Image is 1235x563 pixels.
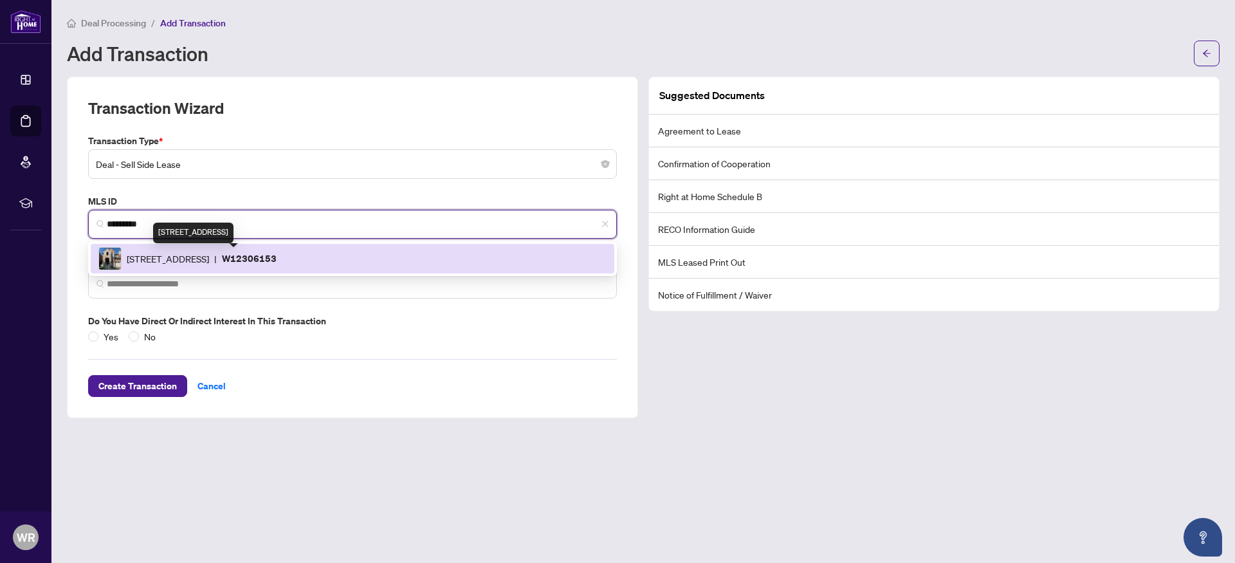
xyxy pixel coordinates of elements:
[1202,49,1211,58] span: arrow-left
[98,376,177,396] span: Create Transaction
[67,19,76,28] span: home
[187,375,236,397] button: Cancel
[151,15,155,30] li: /
[10,10,41,33] img: logo
[601,220,609,228] span: close
[96,152,609,176] span: Deal - Sell Side Lease
[127,252,209,266] span: [STREET_ADDRESS]
[88,98,224,118] h2: Transaction Wizard
[649,115,1219,147] li: Agreement to Lease
[160,17,226,29] span: Add Transaction
[88,194,617,208] label: MLS ID
[222,251,277,266] p: W12306153
[96,220,104,228] img: search_icon
[88,314,617,328] label: Do you have direct or indirect interest in this transaction
[649,246,1219,279] li: MLS Leased Print Out
[1184,518,1222,557] button: Open asap
[98,329,123,344] span: Yes
[67,43,208,64] h1: Add Transaction
[214,252,217,266] span: |
[99,248,121,270] img: IMG-W12306153_1.jpg
[649,279,1219,311] li: Notice of Fulfillment / Waiver
[17,528,35,546] span: WR
[81,17,146,29] span: Deal Processing
[601,160,609,168] span: close-circle
[96,280,104,288] img: search_icon
[153,223,233,243] div: [STREET_ADDRESS]
[88,375,187,397] button: Create Transaction
[88,134,617,148] label: Transaction Type
[649,180,1219,213] li: Right at Home Schedule B
[659,88,765,104] article: Suggested Documents
[649,147,1219,180] li: Confirmation of Cooperation
[139,329,161,344] span: No
[197,376,226,396] span: Cancel
[649,213,1219,246] li: RECO Information Guide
